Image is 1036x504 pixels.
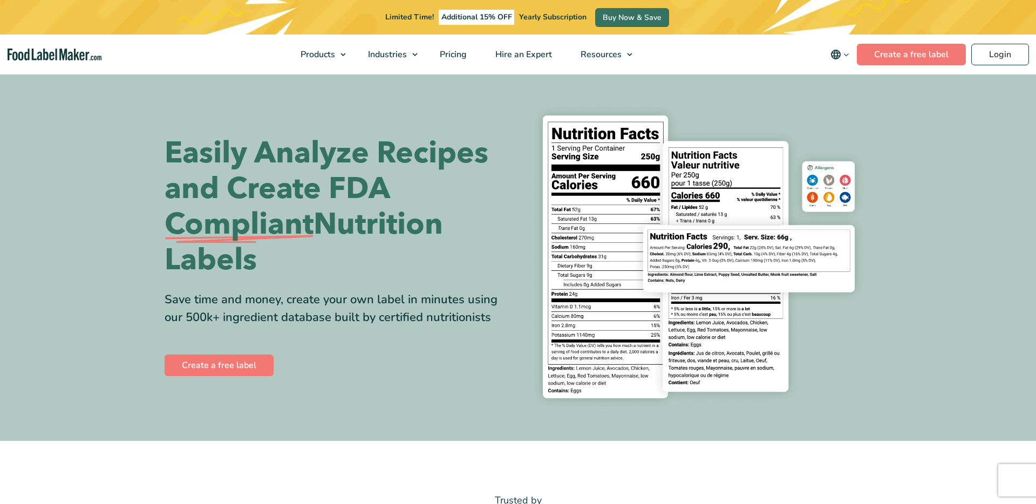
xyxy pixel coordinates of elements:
span: Resources [577,49,623,60]
a: Industries [354,35,423,74]
a: Hire an Expert [481,35,564,74]
span: Industries [365,49,408,60]
span: Limited Time! [385,12,434,22]
a: Create a free label [857,44,966,65]
a: Buy Now & Save [595,8,669,27]
a: Pricing [426,35,479,74]
span: Hire an Expert [492,49,553,60]
a: Create a free label [165,355,274,376]
h1: Easily Analyze Recipes and Create FDA Nutrition Labels [165,135,510,278]
a: Resources [567,35,638,74]
span: Compliant [165,207,313,242]
div: Save time and money, create your own label in minutes using our 500k+ ingredient database built b... [165,291,510,326]
a: Products [287,35,351,74]
span: Yearly Subscription [519,12,587,22]
a: Login [971,44,1029,65]
span: Additional 15% OFF [439,10,515,25]
span: Products [297,49,336,60]
span: Pricing [437,49,468,60]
